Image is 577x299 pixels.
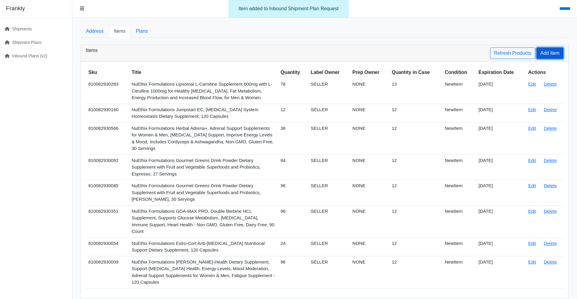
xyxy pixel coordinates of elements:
a: Address [81,25,109,38]
td: NONE [350,104,389,122]
td: NewItem [442,78,476,104]
td: NewItem [442,122,476,154]
td: 12 [389,154,442,180]
button: Add Item [536,47,563,59]
td: NewItem [442,180,476,206]
td: 810082930283 [86,78,129,104]
td: NONE [350,205,389,237]
a: Delete [544,126,557,131]
td: SELLER [308,78,350,104]
td: 810082930054 [86,237,129,256]
td: SELLER [308,122,350,154]
a: Edit [528,126,536,131]
td: 96 [278,256,308,288]
td: 78 [278,78,308,104]
td: [DATE] [476,78,526,104]
td: 13 [389,78,442,104]
td: 810082930566 [86,122,129,154]
td: SELLER [308,104,350,122]
th: Prep Owner [350,66,389,78]
td: 810082930092 [86,154,129,180]
td: NuEthix Formulations [PERSON_NAME]-Health Dietary Supplement, Support [MEDICAL_DATA] Health, Ener... [129,256,278,288]
th: Quantity in Case [389,66,442,78]
td: [DATE] [476,256,526,288]
td: NuEthix Formulations Gourmet Greens Drink Powder Dietary Supplement with Fruit and Vegetable Supe... [129,154,278,180]
a: Plans [131,25,153,38]
td: 84 [278,154,308,180]
th: Sku [86,66,129,78]
a: Edit [528,183,536,188]
td: 810082930351 [86,205,129,237]
a: Edit [528,241,536,246]
td: [DATE] [476,154,526,180]
td: NONE [350,154,389,180]
a: Refresh Products [490,47,535,59]
a: Delete [544,183,557,188]
a: Edit [528,107,536,112]
h3: Items [86,47,98,59]
a: Edit [528,158,536,163]
td: NewItem [442,237,476,256]
td: [DATE] [476,237,526,256]
td: NONE [350,122,389,154]
td: SELLER [308,237,350,256]
td: 12 [389,180,442,206]
td: 810082930085 [86,180,129,206]
a: Edit [528,209,536,214]
a: Delete [544,107,557,112]
td: 36 [278,122,308,154]
th: Condition [442,66,476,78]
a: Delete [544,158,557,163]
td: 810082930160 [86,104,129,122]
td: NONE [350,256,389,288]
th: Label Owner [308,66,350,78]
td: 12 [389,205,442,237]
td: SELLER [308,205,350,237]
td: 12 [278,104,308,122]
td: NewItem [442,154,476,180]
td: 810082930009 [86,256,129,288]
a: Delete [544,259,557,264]
td: 12 [389,122,442,154]
td: 96 [278,205,308,237]
td: NuEthix Formulations Lipsomal L-Carnitine Supplement 600mg with L-Citrulline 1000mg for Healthy [... [129,78,278,104]
th: Expiration Date [476,66,526,78]
th: Actions [526,66,563,78]
td: NONE [350,78,389,104]
td: 96 [278,180,308,206]
td: 12 [389,104,442,122]
td: SELLER [308,256,350,288]
td: [DATE] [476,122,526,154]
a: Edit [528,81,536,87]
td: NuEthix Formulations Herbal Adrena+, Adrenal Support Supplements for Women & Men, [MEDICAL_DATA] ... [129,122,278,154]
td: SELLER [308,154,350,180]
td: NewItem [442,256,476,288]
td: SELLER [308,180,350,206]
th: Title [129,66,278,78]
td: NewItem [442,104,476,122]
td: NuEthix Formulations Jumpstart EC, [MEDICAL_DATA] System Homeostasis Dietary Supplement, 120 Caps... [129,104,278,122]
a: Items [109,25,131,38]
td: NewItem [442,205,476,237]
td: NuEthix Formulations Gourmet Greens Drink Powder Dietary Supplement with Fruit and Vegetable Supe... [129,180,278,206]
a: Delete [544,209,557,214]
td: NuEthix Formulations Estro-Cort Anti-[MEDICAL_DATA] Nutritional Support Dietary Supplement, 120 C... [129,237,278,256]
td: 12 [389,256,442,288]
a: Edit [528,259,536,264]
a: Delete [544,81,557,87]
td: NuEthix Formulations GDA-MAX PRO, Double Berbine HCL Supplement, Supports Glucose Metabolism, [ME... [129,205,278,237]
td: 12 [389,237,442,256]
td: NONE [350,237,389,256]
td: [DATE] [476,104,526,122]
td: [DATE] [476,205,526,237]
td: [DATE] [476,180,526,206]
a: Delete [544,241,557,246]
td: NONE [350,180,389,206]
th: Quantity [278,66,308,78]
td: 24 [278,237,308,256]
